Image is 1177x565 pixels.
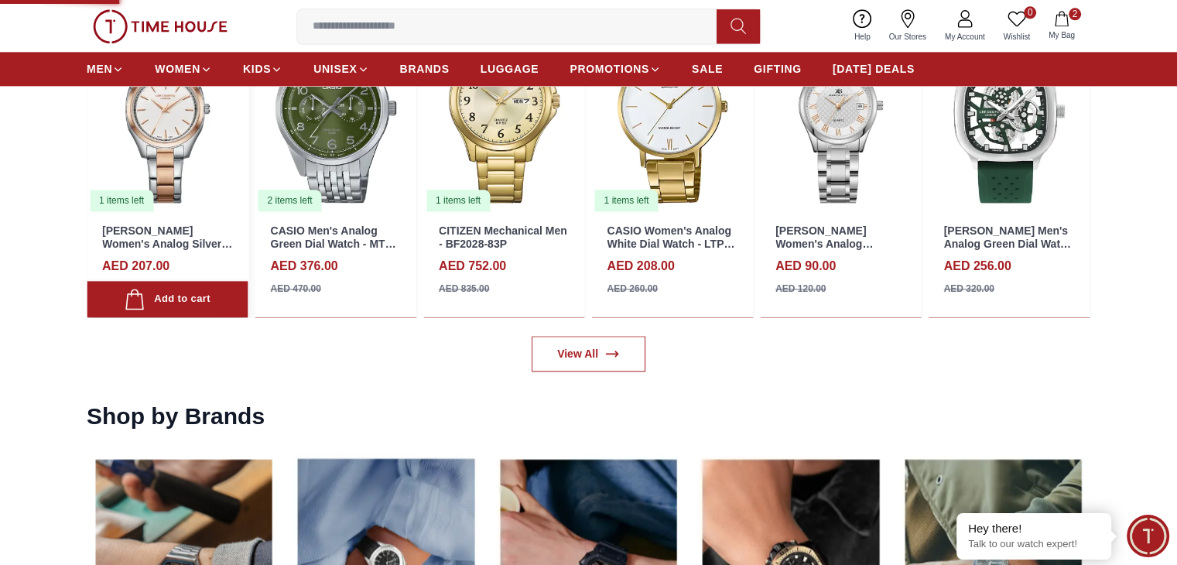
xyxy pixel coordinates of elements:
button: Add to cart [87,281,248,317]
div: AED 120.00 [775,282,826,296]
div: Add to cart [125,289,210,310]
h4: AED 376.00 [271,257,338,276]
a: LUGGAGE [481,55,539,83]
div: AED 835.00 [439,282,489,296]
div: AED 260.00 [607,282,658,296]
span: BRANDS [400,61,450,77]
span: 0 [1024,6,1036,19]
a: PROMOTIONS [570,55,661,83]
div: Hey there! [968,521,1100,536]
h4: AED 207.00 [102,257,169,276]
h4: AED 90.00 [775,257,836,276]
a: [DATE] DEALS [833,55,915,83]
a: CITIZEN Mechanical Men - BF2028-83P1 items left [423,10,585,212]
a: UNISEX [313,55,368,83]
span: PROMOTIONS [570,61,649,77]
img: Lee Cooper Women's Analog Silver Dial Watch - LC08006.530 [87,10,248,212]
img: CASIO Women's Analog White Dial Watch - LTP-VT01G-7BUDF [592,10,754,212]
span: [DATE] DEALS [833,61,915,77]
h2: Shop by Brands [87,402,265,430]
div: 1 items left [90,190,153,211]
img: CASIO Men's Analog Green Dial Watch - MTP-E340D-3AVDF [255,10,417,212]
div: Chat Widget [1127,515,1169,557]
span: My Account [939,31,991,43]
span: UNISEX [313,61,357,77]
a: CITIZEN Mechanical Men - BF2028-83P [439,224,567,250]
img: ... [93,9,228,43]
a: 0Wishlist [994,6,1039,46]
span: 2 [1069,8,1081,20]
a: CASIO Men's Analog Green Dial Watch - MTP-E340D-3AVDF2 items left [255,10,417,212]
button: 2My Bag [1039,8,1084,44]
span: My Bag [1042,29,1081,41]
span: MEN [87,61,112,77]
a: BRANDS [400,55,450,83]
a: CASIO Women's Analog White Dial Watch - LTP-VT01G-7BUDF [607,224,735,263]
p: Talk to our watch expert! [968,538,1100,551]
span: Wishlist [997,31,1036,43]
span: GIFTING [754,61,802,77]
div: AED 470.00 [271,282,321,296]
img: Lee Cooper Men's Analog Green Dial Watch - LC07973.377 [929,10,1090,212]
a: SALE [692,55,723,83]
span: WOMEN [155,61,200,77]
a: Lee Cooper Women's Analog Silver Dial Watch - LC08006.5301 items left [87,10,248,212]
span: Our Stores [883,31,932,43]
a: [PERSON_NAME] Women's Analog [PERSON_NAME] Gold Highlight Dial Watch - K25504-SBSWK [775,224,894,289]
a: KIDS [243,55,282,83]
a: [PERSON_NAME] Women's Analog Silver Dial Watch - LC08006.530 [102,224,232,263]
span: Help [848,31,877,43]
div: 1 items left [426,190,490,211]
div: AED 320.00 [944,282,994,296]
a: Our Stores [880,6,936,46]
a: View All [532,336,645,372]
h4: AED 752.00 [439,257,506,276]
h4: AED 256.00 [944,257,1011,276]
a: GIFTING [754,55,802,83]
a: Help [845,6,880,46]
a: [PERSON_NAME] Men's Analog Green Dial Watch - LC07973.377 [944,224,1073,263]
a: CASIO Women's Analog White Dial Watch - LTP-VT01G-7BUDF1 items left [592,10,754,212]
img: Kenneth Scott Women's Analog White Rose Gold Highlight Dial Watch - K25504-SBSWK [760,10,922,212]
a: CASIO Men's Analog Green Dial Watch - MTP-E340D-3AVDF [271,224,396,263]
div: 1 items left [595,190,659,211]
a: MEN [87,55,124,83]
img: CITIZEN Mechanical Men - BF2028-83P [423,10,585,212]
div: 2 items left [258,190,322,211]
h4: AED 208.00 [607,257,675,276]
a: WOMEN [155,55,212,83]
span: LUGGAGE [481,61,539,77]
span: SALE [692,61,723,77]
span: KIDS [243,61,271,77]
